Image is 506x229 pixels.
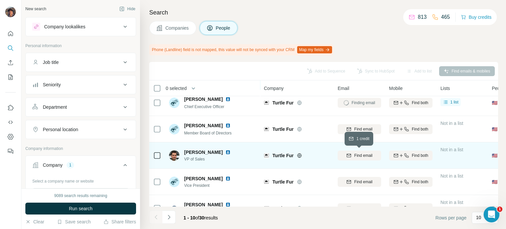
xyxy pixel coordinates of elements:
[440,85,450,92] span: Lists
[492,126,497,132] span: 🇺🇸
[69,205,93,212] span: Run search
[216,25,231,31] span: People
[184,201,223,208] span: [PERSON_NAME]
[5,102,16,114] button: Use Surfe on LinkedIn
[54,193,107,199] div: 9089 search results remaining
[25,43,136,49] p: Personal information
[389,203,433,213] button: Find both
[354,153,372,158] span: Find email
[43,81,61,88] div: Seniority
[389,98,433,108] button: Find both
[272,126,294,132] span: Turtle Fur
[149,44,333,55] div: Phone (Landline) field is not mapped, this value will not be synced with your CRM
[476,214,481,221] p: 10
[264,85,284,92] span: Company
[26,157,136,176] button: Company1
[5,28,16,40] button: Quick start
[418,13,427,21] p: 813
[440,147,463,152] span: Not in a list
[225,150,231,155] img: LinkedIn logo
[272,205,294,212] span: Turtle Fur
[440,200,463,205] span: Not in a list
[67,162,74,168] div: 1
[5,7,16,17] img: Avatar
[184,175,223,182] span: [PERSON_NAME]
[338,177,381,187] button: Find email
[26,99,136,115] button: Department
[32,176,129,184] div: Select a company name or website
[354,126,372,132] span: Find email
[5,57,16,69] button: Enrich CSV
[184,104,224,109] span: Chief Executive Officer
[184,156,233,162] span: VP of Sales
[5,145,16,157] button: Feedback
[149,8,498,17] h4: Search
[195,215,199,220] span: of
[225,202,231,207] img: LinkedIn logo
[44,23,85,30] div: Company lookalikes
[264,153,269,158] img: Logo of Turtle Fur
[338,203,381,213] button: Find email
[26,54,136,70] button: Job title
[169,203,180,214] img: Avatar
[412,126,428,132] span: Find both
[43,59,59,66] div: Job title
[225,97,231,102] img: LinkedIn logo
[412,153,428,158] span: Find both
[272,179,294,185] span: Turtle Fur
[169,98,180,108] img: Avatar
[497,207,502,212] span: 1
[26,77,136,93] button: Seniority
[264,100,269,105] img: Logo of Turtle Fur
[412,100,428,106] span: Find both
[162,211,176,224] button: Navigate to next page
[184,122,223,129] span: [PERSON_NAME]
[183,215,218,220] span: results
[26,122,136,137] button: Personal location
[389,177,433,187] button: Find both
[338,85,349,92] span: Email
[440,121,463,126] span: Not in a list
[338,151,381,160] button: Find email
[115,4,140,14] button: Hide
[183,215,195,220] span: 1 - 10
[5,42,16,54] button: Search
[25,146,136,152] p: Company information
[169,177,180,187] img: Avatar
[297,46,332,53] button: Map my fields
[5,116,16,128] button: Use Surfe API
[43,162,63,168] div: Company
[184,131,232,135] span: Member Board of Directors
[492,100,497,106] span: 🇺🇸
[25,218,44,225] button: Clear
[169,124,180,134] img: Avatar
[264,127,269,132] img: Logo of Turtle Fur
[389,85,403,92] span: Mobile
[412,205,428,211] span: Find both
[169,150,180,161] img: Avatar
[25,203,136,215] button: Run search
[338,124,381,134] button: Find email
[492,179,497,185] span: 🇺🇸
[26,19,136,35] button: Company lookalikes
[389,151,433,160] button: Find both
[441,13,450,21] p: 465
[43,126,78,133] div: Personal location
[43,104,67,110] div: Department
[5,131,16,143] button: Dashboard
[57,218,91,225] button: Save search
[440,173,463,179] span: Not in a list
[225,123,231,128] img: LinkedIn logo
[5,71,16,83] button: My lists
[199,215,205,220] span: 30
[272,152,294,159] span: Turtle Fur
[165,25,189,31] span: Companies
[412,179,428,185] span: Find both
[492,205,497,212] span: 🇺🇸
[450,99,459,105] span: 1 list
[436,215,466,221] span: Rows per page
[461,13,492,22] button: Buy credits
[354,205,372,211] span: Find email
[184,183,233,188] span: Vice President
[389,124,433,134] button: Find both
